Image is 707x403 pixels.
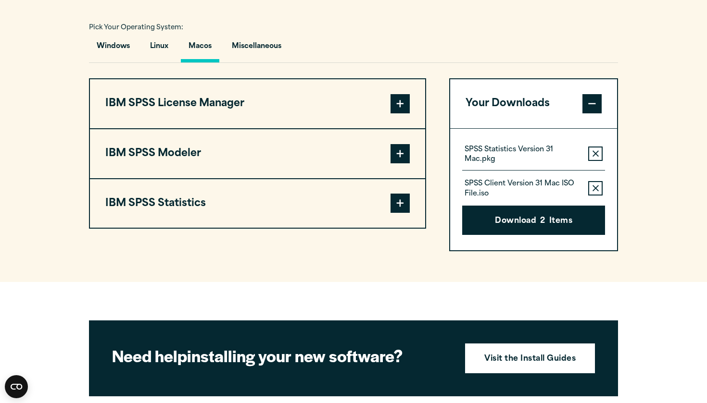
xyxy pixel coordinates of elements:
button: IBM SPSS Statistics [90,179,425,228]
button: IBM SPSS License Manager [90,79,425,128]
button: Linux [142,35,176,62]
p: SPSS Client Version 31 Mac ISO File.iso [465,179,581,198]
h2: installing your new software? [112,345,449,366]
button: Macos [181,35,219,62]
p: SPSS Statistics Version 31 Mac.pkg [465,145,581,164]
button: IBM SPSS Modeler [90,129,425,178]
button: Windows [89,35,138,62]
span: 2 [540,215,545,228]
button: Your Downloads [450,79,617,128]
a: Visit the Install Guides [465,343,595,373]
div: Your Downloads [450,128,617,251]
strong: Need help [112,344,187,367]
button: Open CMP widget [5,375,28,398]
strong: Visit the Install Guides [484,353,576,366]
button: Miscellaneous [224,35,289,62]
button: Download2Items [462,206,605,235]
span: Pick Your Operating System: [89,24,183,31]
